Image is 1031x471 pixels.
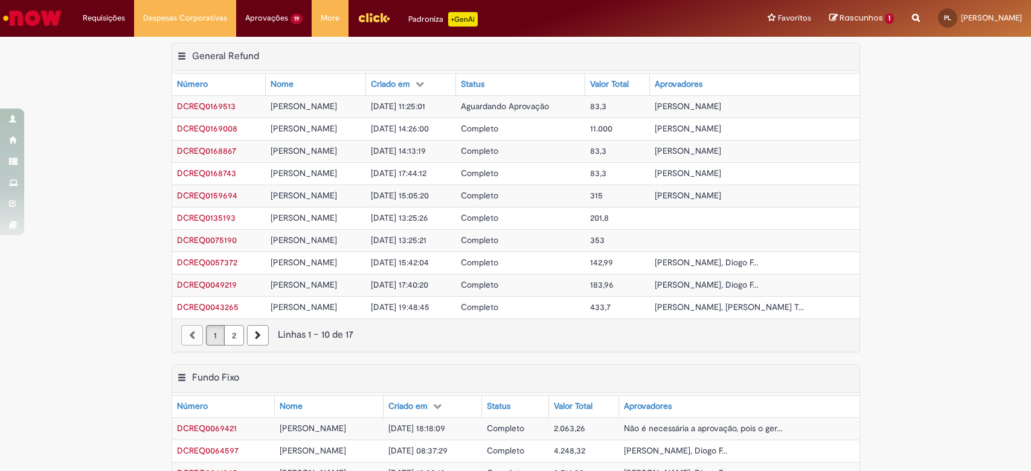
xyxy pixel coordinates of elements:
[291,14,303,24] span: 19
[590,212,609,223] span: 201,8
[177,371,187,387] button: Fundo Fixo Menu de contexto
[247,325,269,346] a: Próxima página
[371,257,429,268] span: [DATE] 15:42:04
[944,14,951,22] span: PL
[655,168,721,179] span: [PERSON_NAME]
[245,12,288,24] span: Aprovações
[371,168,426,179] span: [DATE] 17:44:12
[177,279,237,290] span: DCREQ0049219
[885,13,894,24] span: 1
[487,445,524,456] span: Completo
[271,235,337,245] span: [PERSON_NAME]
[181,328,850,342] div: Linhas 1 − 10 de 17
[461,123,498,134] span: Completo
[655,123,721,134] span: [PERSON_NAME]
[408,12,478,27] div: Padroniza
[590,302,611,312] span: 433,7
[280,423,346,434] span: [PERSON_NAME]
[177,212,236,223] a: Abrir Registro: DCREQ0135193
[177,145,236,156] span: DCREQ0168867
[321,12,339,24] span: More
[271,78,294,90] div: Nome
[177,423,237,434] span: DCREQ0069421
[590,123,612,134] span: 11.000
[271,212,337,223] span: [PERSON_NAME]
[371,302,429,312] span: [DATE] 19:48:45
[280,400,303,413] div: Nome
[177,123,237,134] span: DCREQ0169008
[371,78,410,90] div: Criado em
[371,279,428,290] span: [DATE] 17:40:20
[487,400,510,413] div: Status
[487,423,524,434] span: Completo
[655,145,721,156] span: [PERSON_NAME]
[177,445,239,456] a: Abrir Registro: DCREQ0064597
[177,190,237,201] a: Abrir Registro: DCREQ0159694
[177,190,237,201] span: DCREQ0159694
[590,78,629,90] div: Valor Total
[829,13,894,24] a: Rascunhos
[461,168,498,179] span: Completo
[461,212,498,223] span: Completo
[655,78,702,90] div: Aprovadores
[358,8,390,27] img: click_logo_yellow_360x200.png
[388,423,445,434] span: [DATE] 18:18:09
[554,445,585,456] span: 4.248,32
[590,101,606,112] span: 83,3
[554,423,585,434] span: 2.063,26
[461,257,498,268] span: Completo
[461,190,498,201] span: Completo
[590,257,613,268] span: 142,99
[83,12,125,24] span: Requisições
[177,279,237,290] a: Abrir Registro: DCREQ0049219
[371,101,425,112] span: [DATE] 11:25:01
[280,445,346,456] span: [PERSON_NAME]
[590,235,605,245] span: 353
[177,400,208,413] div: Número
[655,190,721,201] span: [PERSON_NAME]
[177,168,236,179] a: Abrir Registro: DCREQ0168743
[192,50,259,62] h2: General Refund
[177,302,239,312] span: DCREQ0043265
[177,235,237,245] a: Abrir Registro: DCREQ0075190
[177,78,208,90] div: Número
[271,257,337,268] span: [PERSON_NAME]
[271,279,337,290] span: [PERSON_NAME]
[177,101,236,112] span: DCREQ0169513
[192,371,239,384] h2: Fundo Fixo
[1,6,63,30] img: ServiceNow
[461,302,498,312] span: Completo
[778,12,811,24] span: Favoritos
[461,145,498,156] span: Completo
[961,13,1022,23] span: [PERSON_NAME]
[655,302,804,312] span: [PERSON_NAME], [PERSON_NAME] T...
[461,78,484,90] div: Status
[206,325,225,346] a: Página 1
[177,168,236,179] span: DCREQ0168743
[655,257,758,268] span: [PERSON_NAME], Diogo F...
[271,168,337,179] span: [PERSON_NAME]
[177,445,239,456] span: DCREQ0064597
[143,12,227,24] span: Despesas Corporativas
[554,400,593,413] div: Valor Total
[177,145,236,156] a: Abrir Registro: DCREQ0168867
[655,279,758,290] span: [PERSON_NAME], Diogo F...
[177,212,236,223] span: DCREQ0135193
[461,101,549,112] span: Aguardando Aprovação
[177,302,239,312] a: Abrir Registro: DCREQ0043265
[177,423,237,434] a: Abrir Registro: DCREQ0069421
[271,101,337,112] span: [PERSON_NAME]
[177,50,187,66] button: General Refund Menu de contexto
[371,145,426,156] span: [DATE] 14:13:19
[590,145,606,156] span: 83,3
[624,445,727,456] span: [PERSON_NAME], Diogo F...
[177,257,237,268] span: DCREQ0057372
[624,400,672,413] div: Aprovadores
[271,190,337,201] span: [PERSON_NAME]
[590,279,614,290] span: 183,96
[371,190,429,201] span: [DATE] 15:05:20
[388,445,448,456] span: [DATE] 08:37:29
[177,257,237,268] a: Abrir Registro: DCREQ0057372
[840,12,883,24] span: Rascunhos
[271,302,337,312] span: [PERSON_NAME]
